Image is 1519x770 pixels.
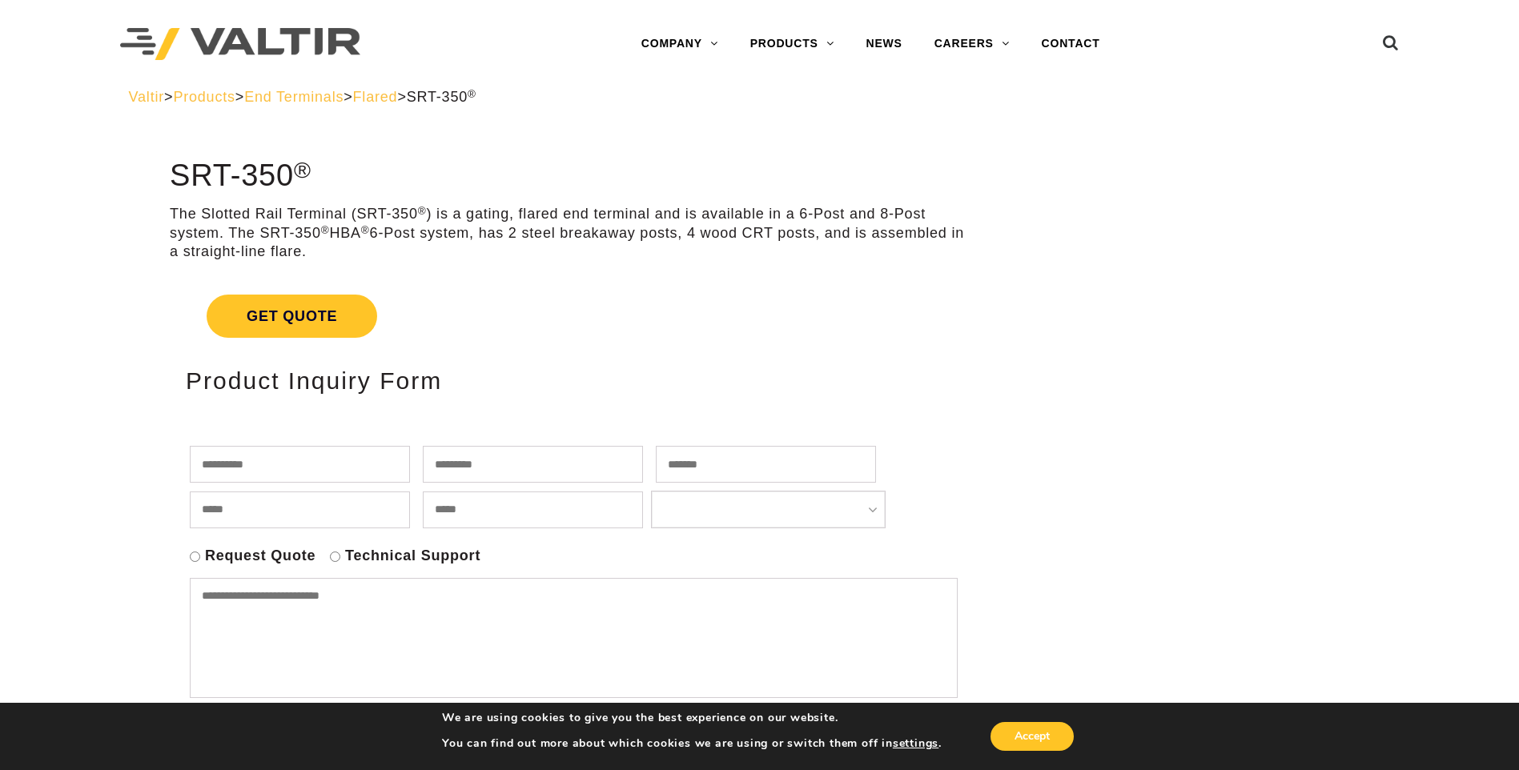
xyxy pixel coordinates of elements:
[734,28,850,60] a: PRODUCTS
[893,736,938,751] button: settings
[129,89,164,105] a: Valtir
[918,28,1026,60] a: CAREERS
[442,736,942,751] p: You can find out more about which cookies we are using or switch them off in .
[186,367,954,394] h2: Product Inquiry Form
[361,224,370,236] sup: ®
[625,28,734,60] a: COMPANY
[173,89,235,105] a: Products
[170,159,970,193] h1: SRT-350
[294,157,311,182] sup: ®
[205,547,315,565] label: Request Quote
[170,275,970,357] a: Get Quote
[353,89,398,105] a: Flared
[418,205,427,217] sup: ®
[321,224,330,236] sup: ®
[345,547,480,565] label: Technical Support
[468,88,476,100] sup: ®
[1026,28,1116,60] a: CONTACT
[170,205,970,261] p: The Slotted Rail Terminal (SRT-350 ) is a gating, flared end terminal and is available in a 6-Pos...
[244,89,344,105] a: End Terminals
[850,28,918,60] a: NEWS
[120,28,360,61] img: Valtir
[407,89,476,105] span: SRT-350
[207,295,377,338] span: Get Quote
[991,722,1074,751] button: Accept
[442,711,942,725] p: We are using cookies to give you the best experience on our website.
[129,88,1391,106] div: > > > >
